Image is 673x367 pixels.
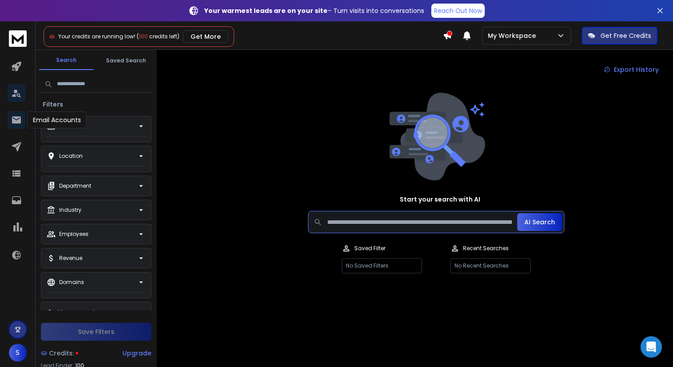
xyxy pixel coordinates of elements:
[387,93,485,181] img: image
[400,195,480,204] h1: Start your search with AI
[582,27,657,45] button: Get Free Credits
[139,33,148,40] span: 100
[434,6,482,15] p: Reach Out Now
[59,255,82,262] p: Revenue
[59,182,91,190] p: Department
[122,349,151,358] div: Upgrade
[59,279,84,286] p: Domains
[597,61,666,78] a: Export History
[354,245,385,252] p: Saved Filter
[9,30,27,47] img: logo
[58,33,135,40] span: Your credits are running low!
[488,31,539,40] p: My Workspace
[641,336,662,358] div: Open Intercom Messenger
[59,153,83,160] p: Location
[600,31,651,40] p: Get Free Credits
[39,100,67,109] h3: Filters
[57,309,95,316] p: Management
[9,344,27,362] button: S
[431,4,485,18] a: Reach Out Now
[137,33,179,40] span: ( credits left)
[41,344,151,362] a: Credits:Upgrade
[99,52,153,70] button: Saved Search
[204,6,424,15] p: – Turn visits into conversations
[49,349,74,358] span: Credits:
[342,258,422,273] p: No Saved Filters
[59,206,81,214] p: Industry
[517,213,562,231] button: AI Search
[450,258,531,273] p: No Recent Searches
[27,111,87,128] div: Email Accounts
[204,6,328,15] strong: Your warmest leads are on your site
[39,51,93,70] button: Search
[463,245,509,252] p: Recent Searches
[59,231,89,238] p: Employees
[183,30,228,43] button: Get More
